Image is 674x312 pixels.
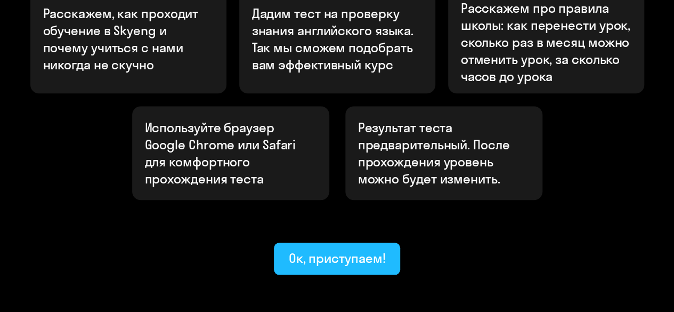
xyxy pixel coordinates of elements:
[252,5,424,73] p: Дадим тест на проверку знания английского языка. Так мы сможем подобрать вам эффективный курс
[289,250,386,267] div: Ок, приступаем!
[43,5,215,73] p: Расскажем, как проходит обучение в Skyeng и почему учиться с нами никогда не скучно
[145,119,316,187] p: Используйте браузер Google Chrome или Safari для комфортного прохождения теста
[358,119,530,187] p: Результат теста предварительный. После прохождения уровень можно будет изменить.
[274,243,401,275] button: Ок, приступаем!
